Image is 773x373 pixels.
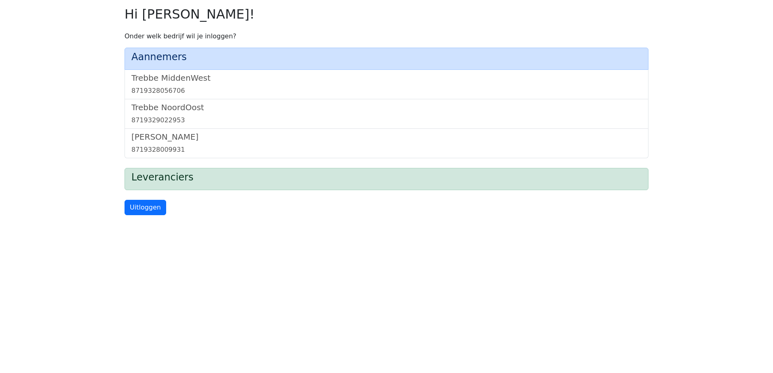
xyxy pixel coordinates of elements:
[131,172,642,183] h4: Leveranciers
[131,73,642,83] h5: Trebbe MiddenWest
[131,86,642,96] div: 8719328056706
[131,103,642,125] a: Trebbe NoordOost8719329022953
[131,51,642,63] h4: Aannemers
[131,132,642,142] h5: [PERSON_NAME]
[131,103,642,112] h5: Trebbe NoordOost
[131,145,642,155] div: 8719328009931
[131,73,642,96] a: Trebbe MiddenWest8719328056706
[125,6,648,22] h2: Hi [PERSON_NAME]!
[131,132,642,155] a: [PERSON_NAME]8719328009931
[131,115,642,125] div: 8719329022953
[125,200,166,215] a: Uitloggen
[125,31,648,41] p: Onder welk bedrijf wil je inloggen?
